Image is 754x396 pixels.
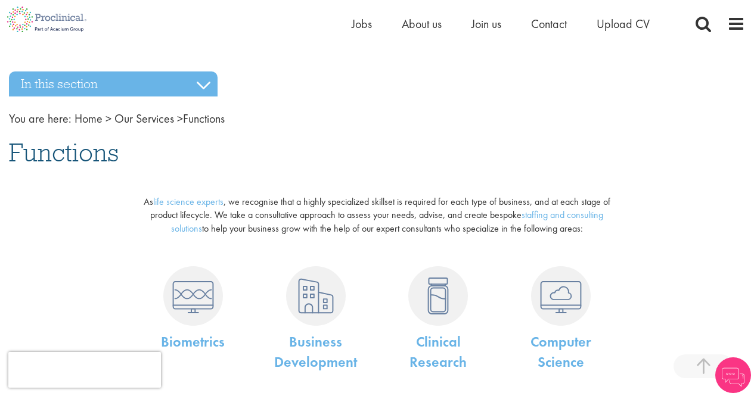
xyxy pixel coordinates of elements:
[135,195,619,236] p: As , we recognise that a highly specialized skillset is required for each type of business, and a...
[402,16,442,32] a: About us
[141,266,246,326] a: Biometrics
[171,208,604,235] a: staffing and consulting solutions
[114,111,174,126] a: breadcrumb link to Our Services
[531,16,567,32] a: Contact
[161,332,225,351] a: Biometrics
[715,357,751,393] img: Chatbot
[75,111,225,126] span: Functions
[106,111,111,126] span: >
[177,111,183,126] span: >
[9,136,119,169] span: Functions
[597,16,650,32] a: Upload CV
[8,352,161,388] iframe: reCAPTCHA
[263,266,368,326] a: Business Development
[163,266,223,326] img: Biometrics
[352,16,372,32] a: Jobs
[408,266,468,326] img: Clinical Research
[274,332,357,371] a: BusinessDevelopment
[530,332,591,371] a: ComputerScience
[508,266,613,326] a: Computer Science
[531,266,591,326] img: Computer Science
[153,195,224,208] a: life science experts
[9,71,218,96] h3: In this section
[286,266,346,326] img: Business Development
[409,332,467,371] a: ClinicalResearch
[75,111,103,126] a: breadcrumb link to Home
[471,16,501,32] a: Join us
[386,266,491,326] a: Clinical Research
[9,111,72,126] span: You are here:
